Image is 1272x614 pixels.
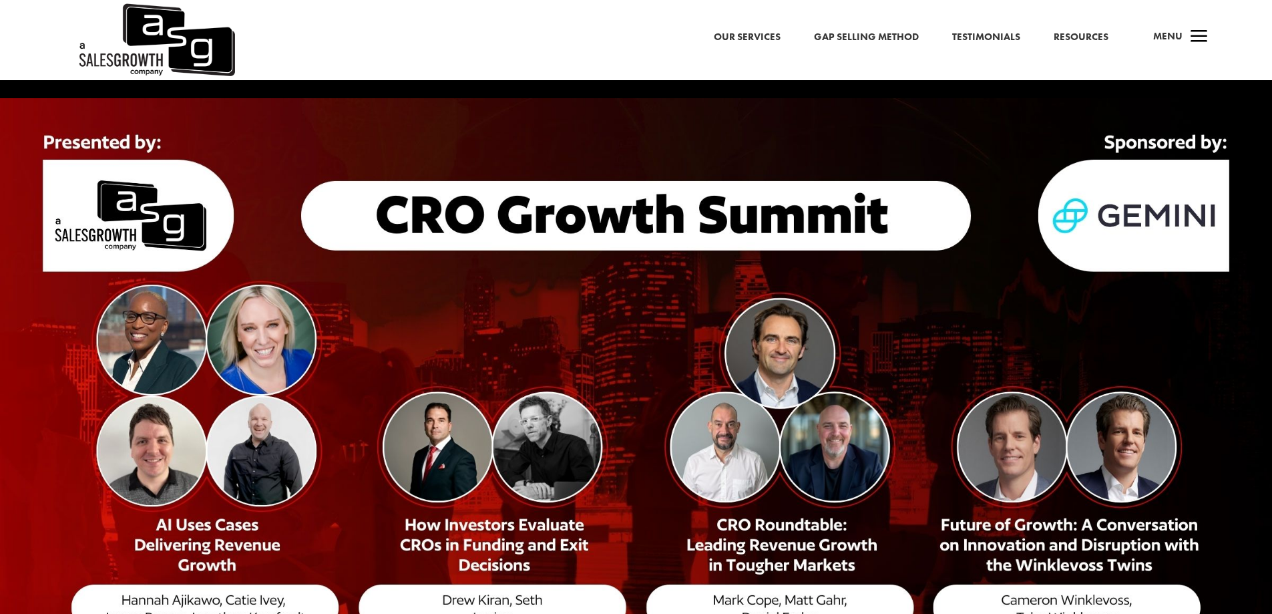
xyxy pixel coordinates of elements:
[1153,29,1183,43] span: Menu
[952,29,1020,46] a: Testimonials
[814,29,919,46] a: Gap Selling Method
[714,29,781,46] a: Our Services
[1054,29,1108,46] a: Resources
[1186,24,1213,51] span: a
